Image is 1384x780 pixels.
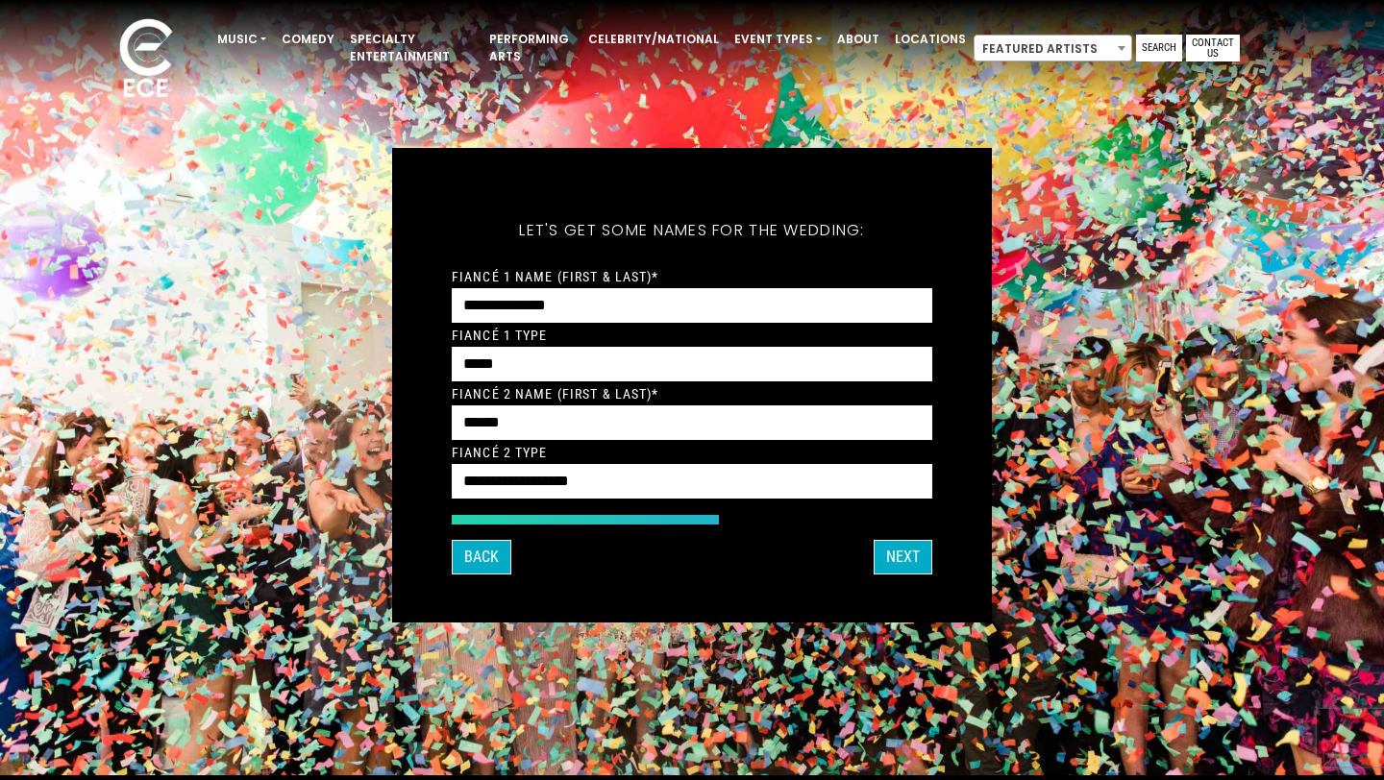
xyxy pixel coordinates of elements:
[482,23,581,73] a: Performing Arts
[452,268,658,285] label: Fiancé 1 Name (First & Last)*
[1186,35,1240,61] a: Contact Us
[274,23,342,56] a: Comedy
[210,23,274,56] a: Music
[975,36,1131,62] span: Featured Artists
[452,196,932,265] h5: Let's get some names for the wedding:
[974,35,1132,61] span: Featured Artists
[342,23,482,73] a: Specialty Entertainment
[452,385,658,402] label: Fiancé 2 Name (First & Last)*
[727,23,829,56] a: Event Types
[874,540,932,574] button: Next
[581,23,727,56] a: Celebrity/National
[452,540,511,574] button: Back
[452,327,548,344] label: Fiancé 1 Type
[1136,35,1182,61] a: Search
[98,13,194,107] img: ece_new_logo_whitev2-1.png
[887,23,974,56] a: Locations
[829,23,887,56] a: About
[452,444,548,461] label: Fiancé 2 Type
